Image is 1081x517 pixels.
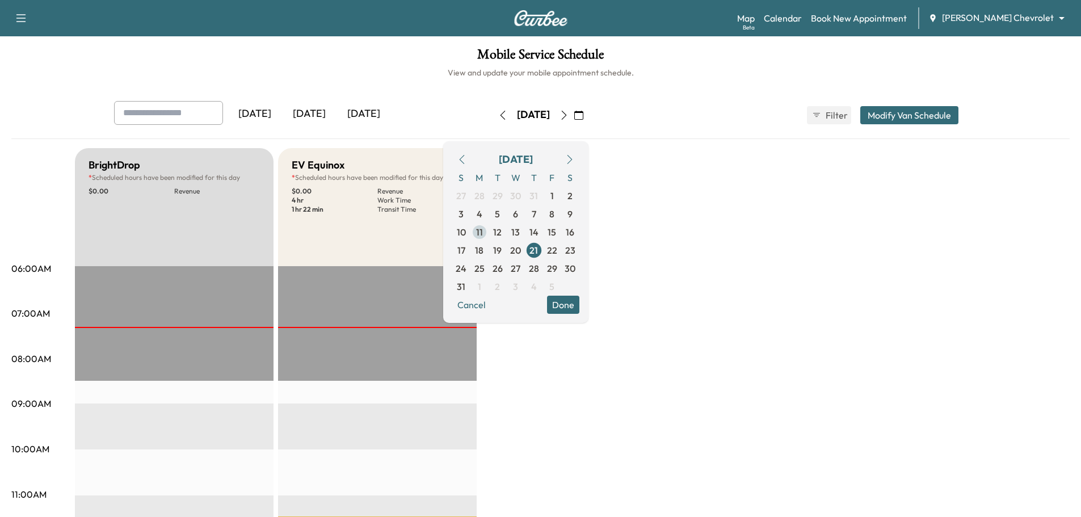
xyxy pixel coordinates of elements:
h5: BrightDrop [89,157,140,173]
p: 09:00AM [11,397,51,410]
span: 29 [493,189,503,203]
h6: View and update your mobile appointment schedule. [11,67,1070,78]
span: 11 [476,225,483,239]
span: 2 [567,189,573,203]
img: Curbee Logo [514,10,568,26]
p: 07:00AM [11,306,50,320]
div: [DATE] [337,101,391,127]
p: Revenue [174,187,260,196]
span: 8 [549,207,554,221]
span: 5 [549,280,554,293]
span: 4 [477,207,482,221]
span: 5 [495,207,500,221]
span: 20 [510,243,521,257]
div: [DATE] [228,101,282,127]
span: 29 [547,262,557,275]
h5: EV Equinox [292,157,344,173]
span: 25 [474,262,485,275]
p: 08:00AM [11,352,51,365]
p: Scheduled hours have been modified for this day [292,173,463,182]
div: [DATE] [517,108,550,122]
div: [DATE] [499,152,533,167]
span: 17 [457,243,465,257]
div: [DATE] [282,101,337,127]
p: $ 0.00 [89,187,174,196]
span: 28 [529,262,539,275]
span: 7 [532,207,536,221]
span: [PERSON_NAME] Chevrolet [942,11,1054,24]
span: 31 [457,280,465,293]
p: Transit Time [377,205,463,214]
span: F [543,169,561,187]
span: 1 [550,189,554,203]
button: Filter [807,106,851,124]
div: Beta [743,23,755,32]
h1: Mobile Service Schedule [11,48,1070,67]
span: 3 [459,207,464,221]
a: Calendar [764,11,802,25]
span: 14 [529,225,539,239]
p: 10:00AM [11,442,49,456]
span: T [525,169,543,187]
a: Book New Appointment [811,11,907,25]
span: 15 [548,225,556,239]
span: Filter [826,108,846,122]
span: 2 [495,280,500,293]
span: 6 [513,207,518,221]
p: Work Time [377,196,463,205]
span: 16 [566,225,574,239]
button: Cancel [452,296,491,314]
span: 12 [493,225,502,239]
span: 27 [511,262,520,275]
span: 13 [511,225,520,239]
span: 10 [457,225,466,239]
span: S [561,169,579,187]
p: 06:00AM [11,262,51,275]
p: 1 hr 22 min [292,205,377,214]
span: W [507,169,525,187]
span: M [470,169,489,187]
a: MapBeta [737,11,755,25]
p: $ 0.00 [292,187,377,196]
span: 4 [531,280,537,293]
button: Done [547,296,579,314]
span: 24 [456,262,466,275]
span: 28 [474,189,485,203]
span: 22 [547,243,557,257]
p: Revenue [377,187,463,196]
span: 27 [456,189,466,203]
span: S [452,169,470,187]
span: 21 [529,243,538,257]
span: 3 [513,280,518,293]
span: 23 [565,243,575,257]
p: 4 hr [292,196,377,205]
button: Modify Van Schedule [860,106,958,124]
p: 11:00AM [11,487,47,501]
span: 18 [475,243,483,257]
p: Scheduled hours have been modified for this day [89,173,260,182]
span: 1 [478,280,481,293]
span: 19 [493,243,502,257]
span: 30 [565,262,575,275]
span: T [489,169,507,187]
span: 9 [567,207,573,221]
span: 26 [493,262,503,275]
span: 31 [529,189,538,203]
span: 30 [510,189,521,203]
